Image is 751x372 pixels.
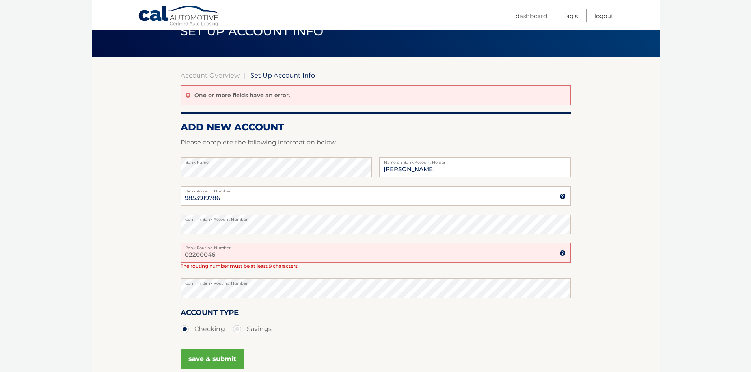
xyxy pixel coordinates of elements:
span: Set Up Account Info [250,71,315,79]
h2: ADD NEW ACCOUNT [181,121,571,133]
img: tooltip.svg [559,193,566,200]
a: Cal Automotive [138,5,221,28]
span: | [244,71,246,79]
a: FAQ's [564,9,578,22]
img: tooltip.svg [559,250,566,256]
label: Bank Account Number [181,186,571,192]
a: Logout [594,9,613,22]
label: Name on Bank Account Holder [379,157,570,164]
span: The routing number must be at least 9 characters. [181,263,299,269]
label: Bank Routing Number [181,243,571,249]
label: Confirm Bank Routing Number [181,278,571,285]
input: Name on Account (Account Holder Name) [379,157,570,177]
label: Confirm Bank Account Number [181,215,571,221]
a: Account Overview [181,71,240,79]
p: Please complete the following information below. [181,137,571,148]
button: save & submit [181,349,244,369]
label: Checking [181,321,225,337]
input: Bank Account Number [181,186,571,206]
label: Bank Name [181,157,372,164]
p: One or more fields have an error. [194,92,290,99]
span: Set Up Account Info [181,24,324,39]
label: Account Type [181,307,239,321]
input: Bank Routing Number [181,243,571,263]
label: Savings [233,321,272,337]
a: Dashboard [516,9,547,22]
